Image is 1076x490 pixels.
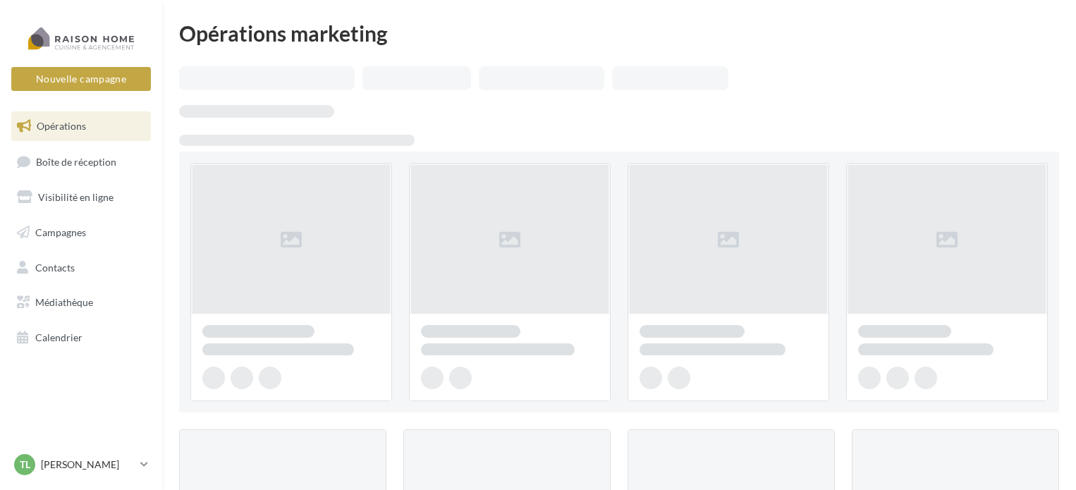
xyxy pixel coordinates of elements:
[8,147,154,177] a: Boîte de réception
[8,218,154,247] a: Campagnes
[8,288,154,317] a: Médiathèque
[8,183,154,212] a: Visibilité en ligne
[179,23,1059,44] div: Opérations marketing
[35,296,93,308] span: Médiathèque
[41,458,135,472] p: [PERSON_NAME]
[35,261,75,273] span: Contacts
[20,458,30,472] span: TL
[35,226,86,238] span: Campagnes
[8,323,154,353] a: Calendrier
[35,331,82,343] span: Calendrier
[37,120,86,132] span: Opérations
[38,191,114,203] span: Visibilité en ligne
[8,253,154,283] a: Contacts
[11,67,151,91] button: Nouvelle campagne
[11,451,151,478] a: TL [PERSON_NAME]
[36,155,116,167] span: Boîte de réception
[8,111,154,141] a: Opérations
